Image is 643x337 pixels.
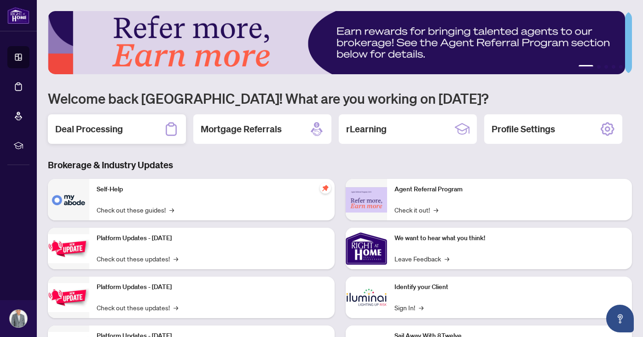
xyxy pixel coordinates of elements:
p: We want to hear what you think! [394,233,625,243]
img: Self-Help [48,179,89,220]
h2: Deal Processing [55,123,123,136]
a: Check out these guides!→ [97,205,174,215]
button: Open asap [606,305,634,332]
span: → [445,254,449,264]
a: Check out these updates!→ [97,302,178,313]
span: → [434,205,438,215]
img: Profile Icon [10,310,27,327]
span: pushpin [320,183,331,194]
a: Check out these updates!→ [97,254,178,264]
img: Platform Updates - July 8, 2025 [48,283,89,312]
img: Platform Updates - July 21, 2025 [48,234,89,263]
p: Agent Referral Program [394,184,625,195]
span: → [174,254,178,264]
a: Sign In!→ [394,302,423,313]
p: Platform Updates - [DATE] [97,233,327,243]
h2: Profile Settings [492,123,555,136]
img: Agent Referral Program [346,187,387,213]
p: Self-Help [97,184,327,195]
h2: Mortgage Referrals [201,123,282,136]
img: Slide 0 [48,11,625,74]
button: 3 [604,65,608,69]
img: We want to hear what you think! [346,228,387,269]
p: Platform Updates - [DATE] [97,282,327,292]
span: → [169,205,174,215]
span: → [174,302,178,313]
button: 4 [612,65,615,69]
h3: Brokerage & Industry Updates [48,159,632,171]
button: 1 [579,65,593,69]
button: 2 [597,65,601,69]
h1: Welcome back [GEOGRAPHIC_DATA]! What are you working on [DATE]? [48,89,632,107]
a: Check it out!→ [394,205,438,215]
img: Identify your Client [346,277,387,318]
p: Identify your Client [394,282,625,292]
span: → [419,302,423,313]
button: 5 [619,65,623,69]
img: logo [7,7,29,24]
h2: rLearning [346,123,387,136]
a: Leave Feedback→ [394,254,449,264]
